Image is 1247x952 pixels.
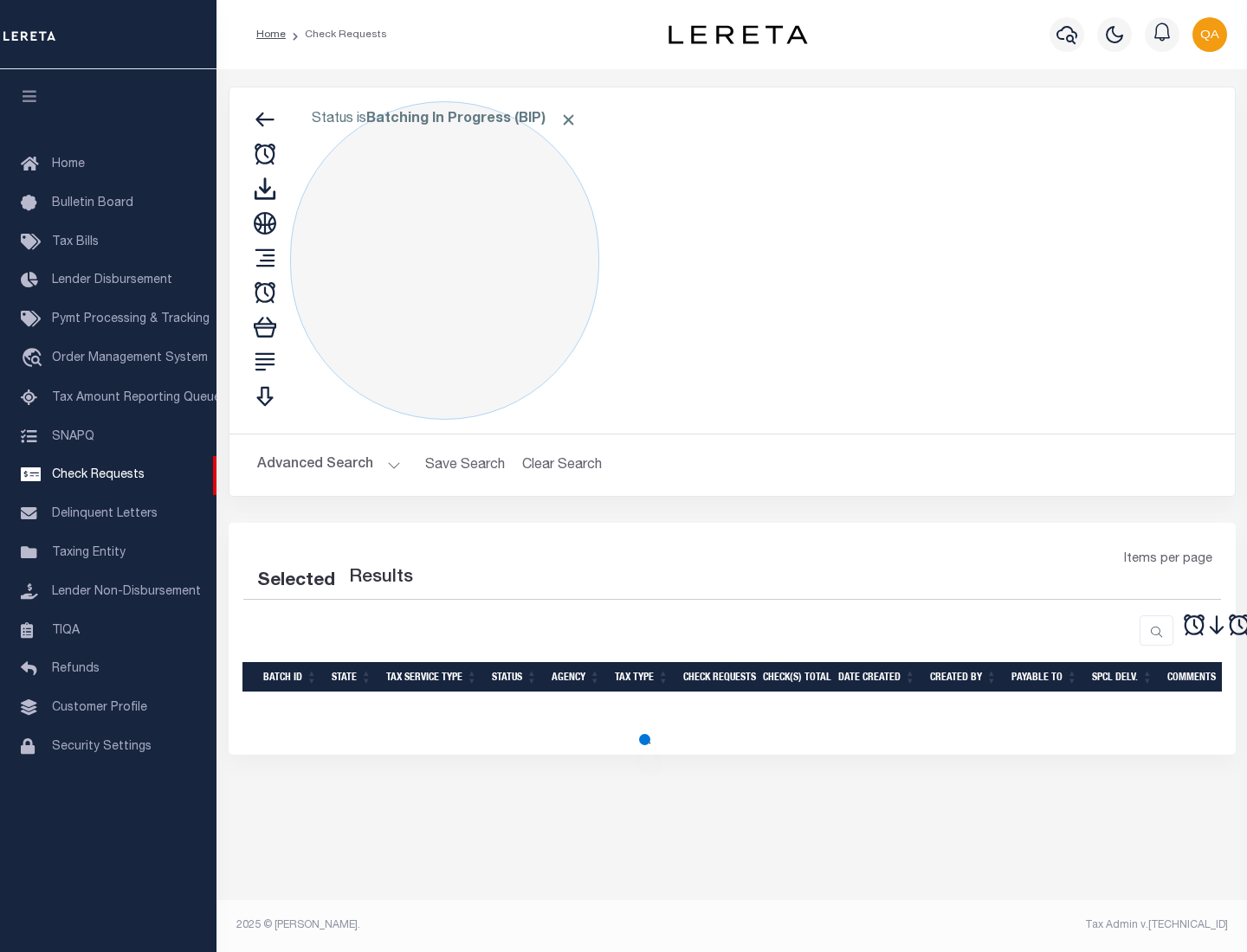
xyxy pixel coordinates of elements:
[52,663,100,675] span: Refunds
[545,662,608,692] th: Agency
[52,352,208,364] span: Order Management System
[257,448,401,482] button: Advanced Search
[256,29,286,40] a: Home
[515,448,610,482] button: Clear Search
[52,236,99,248] span: Tax Bills
[379,662,485,692] th: Tax Service Type
[52,430,94,442] span: SNAPQ
[669,25,807,44] img: logo-dark.svg
[756,662,831,692] th: Check(s) Total
[52,586,201,598] span: Lender Non-Disbursement
[923,662,1005,692] th: Created By
[223,917,733,933] div: 2025 © [PERSON_NAME].
[52,158,85,170] span: Home
[745,917,1228,933] div: Tax Admin v.[TECHNICAL_ID]
[52,313,210,325] span: Pymt Processing & Tracking
[52,702,147,714] span: Customer Profile
[1005,662,1085,692] th: Payable To
[257,568,335,595] div: Selected
[608,662,676,692] th: Tax Type
[290,101,599,420] div: Click to Edit
[52,197,133,209] span: Bulletin Board
[676,662,756,692] th: Check Requests
[52,274,172,286] span: Lender Disbursement
[831,662,923,692] th: Date Created
[349,564,413,592] label: Results
[1160,662,1238,692] th: Comments
[52,547,126,559] span: Taxing Entity
[52,741,152,753] span: Security Settings
[485,662,545,692] th: Status
[286,27,387,42] li: Check Requests
[559,111,578,129] span: Click to Remove
[325,662,379,692] th: State
[256,662,325,692] th: Batch Id
[1192,17,1227,52] img: svg+xml;base64,PHN2ZyB4bWxucz0iaHR0cDovL3d3dy53My5vcmcvMjAwMC9zdmciIHBvaW50ZXItZXZlbnRzPSJub25lIi...
[1124,550,1212,569] span: Items per page
[52,508,158,520] span: Delinquent Letters
[52,624,80,636] span: TIQA
[52,469,145,481] span: Check Requests
[366,113,578,126] b: Batching In Progress (BIP)
[52,392,221,404] span: Tax Amount Reporting Queue
[415,448,515,482] button: Save Search
[1085,662,1160,692] th: Spcl Delv.
[21,348,48,370] i: travel_explore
